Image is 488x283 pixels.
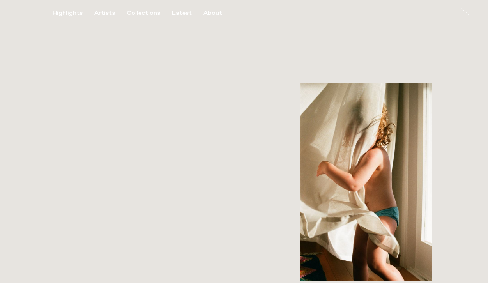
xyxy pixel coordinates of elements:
[53,10,94,17] button: Highlights
[127,10,172,17] button: Collections
[94,10,127,17] button: Artists
[203,10,234,17] button: About
[127,10,160,17] div: Collections
[94,10,115,17] div: Artists
[172,10,203,17] button: Latest
[172,10,192,17] div: Latest
[53,10,83,17] div: Highlights
[203,10,222,17] div: About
